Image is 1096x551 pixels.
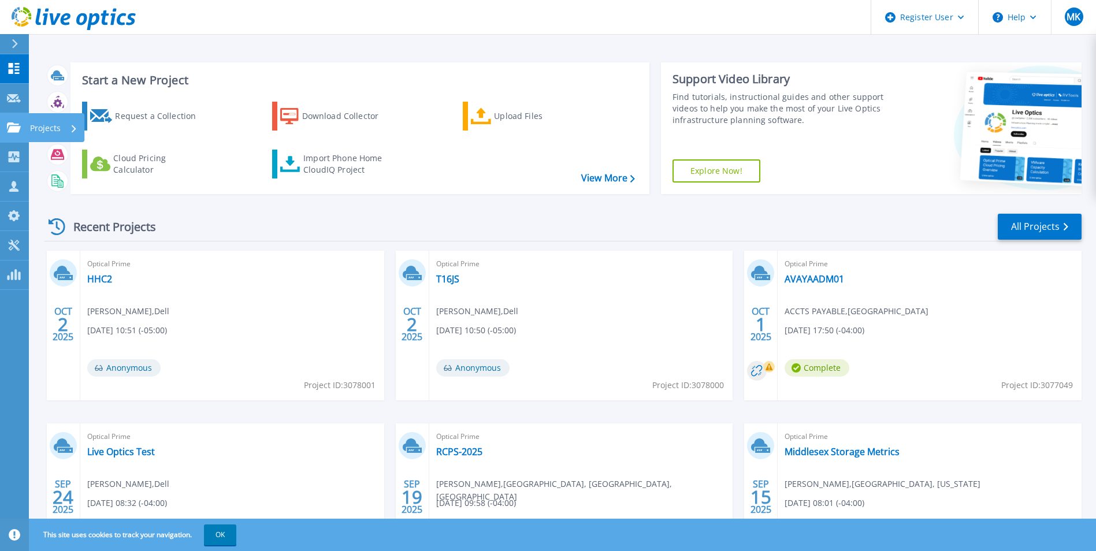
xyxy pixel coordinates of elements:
[750,303,772,345] div: OCT 2025
[53,492,73,502] span: 24
[436,258,726,270] span: Optical Prime
[32,524,236,545] span: This site uses cookies to track your navigation.
[785,446,900,457] a: Middlesex Storage Metrics
[751,492,771,502] span: 15
[87,273,112,285] a: HHC2
[785,359,849,377] span: Complete
[87,324,167,337] span: [DATE] 10:51 (-05:00)
[302,105,395,128] div: Download Collector
[750,476,772,518] div: SEP 2025
[58,319,68,329] span: 2
[436,497,516,509] span: [DATE] 09:58 (-04:00)
[673,159,760,183] a: Explore Now!
[494,105,586,128] div: Upload Files
[87,258,377,270] span: Optical Prime
[87,478,169,490] span: [PERSON_NAME] , Dell
[436,305,518,318] span: [PERSON_NAME] , Dell
[436,446,482,457] a: RCPS-2025
[436,273,459,285] a: T16JS
[82,150,211,178] a: Cloud Pricing Calculator
[436,359,510,377] span: Anonymous
[113,152,206,176] div: Cloud Pricing Calculator
[82,102,211,131] a: Request a Collection
[1067,12,1080,21] span: MK
[401,303,423,345] div: OCT 2025
[52,476,74,518] div: SEP 2025
[87,497,167,509] span: [DATE] 08:32 (-04:00)
[304,379,376,392] span: Project ID: 3078001
[82,74,634,87] h3: Start a New Project
[272,102,401,131] a: Download Collector
[87,359,161,377] span: Anonymous
[436,324,516,337] span: [DATE] 10:50 (-05:00)
[463,102,592,131] a: Upload Files
[1001,379,1073,392] span: Project ID: 3077049
[785,430,1075,443] span: Optical Prime
[115,105,207,128] div: Request a Collection
[673,72,887,87] div: Support Video Library
[756,319,766,329] span: 1
[673,91,887,126] div: Find tutorials, instructional guides and other support videos to help you make the most of your L...
[785,478,980,490] span: [PERSON_NAME] , [GEOGRAPHIC_DATA], [US_STATE]
[204,524,236,545] button: OK
[581,173,635,184] a: View More
[407,319,417,329] span: 2
[436,430,726,443] span: Optical Prime
[785,305,928,318] span: ACCTS PAYABLE , [GEOGRAPHIC_DATA]
[652,379,724,392] span: Project ID: 3078000
[785,273,844,285] a: AVAYAADM01
[436,478,733,503] span: [PERSON_NAME] , [GEOGRAPHIC_DATA], [GEOGRAPHIC_DATA], [GEOGRAPHIC_DATA]
[44,213,172,241] div: Recent Projects
[87,305,169,318] span: [PERSON_NAME] , Dell
[87,430,377,443] span: Optical Prime
[401,476,423,518] div: SEP 2025
[87,446,155,457] a: Live Optics Test
[998,214,1082,240] a: All Projects
[402,492,422,502] span: 19
[30,113,61,143] p: Projects
[303,152,393,176] div: Import Phone Home CloudIQ Project
[52,303,74,345] div: OCT 2025
[785,497,864,509] span: [DATE] 08:01 (-04:00)
[785,324,864,337] span: [DATE] 17:50 (-04:00)
[785,258,1075,270] span: Optical Prime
